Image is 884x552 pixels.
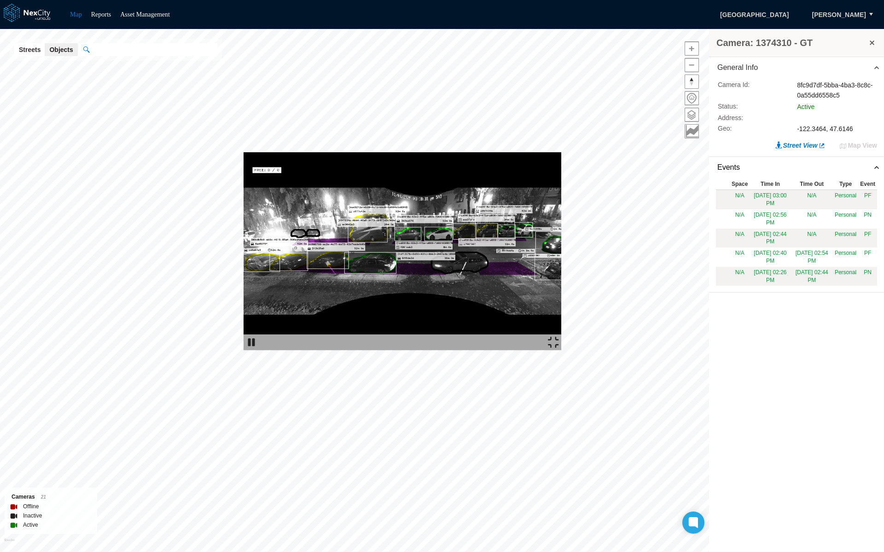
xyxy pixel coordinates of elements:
td: Personal [833,209,858,229]
td: PARKING NEAR [858,209,877,229]
img: play [246,337,257,348]
td: [DATE] 02:26 PM [750,267,791,286]
button: Zoom out [685,58,699,72]
th: Event [858,178,877,190]
td: N/A [730,190,750,209]
label: Offline [23,502,39,511]
button: Layers management [685,108,699,122]
td: N/A [730,267,750,286]
td: Personal [833,247,858,267]
div: -122.3464, 47.6146 [797,124,877,134]
button: Streets [14,43,45,56]
th: Type [833,178,858,190]
div: 8fc9d7df-5bba-4ba3-8c8c-0a55dd6558c5 [797,80,877,100]
td: [DATE] 02:40 PM [750,247,791,267]
th: Time In [750,178,791,190]
a: Reports [91,11,111,18]
span: Street View [783,141,817,150]
td: [DATE] 02:56 PM [750,209,791,229]
td: [DATE] 02:44 PM [791,267,833,286]
button: [PERSON_NAME] [803,7,876,23]
label: Geo : [718,124,783,134]
button: Key metrics [685,124,699,138]
button: Zoom in [685,41,699,56]
span: Reset bearing to north [685,75,698,88]
div: Cameras [12,492,90,502]
label: Camera Id : [718,80,783,100]
td: N/A [730,247,750,267]
label: Address : [718,113,783,122]
td: [DATE] 02:44 PM [750,229,791,248]
td: N/A [730,209,750,229]
td: [DATE] 03:00 PM [750,190,791,209]
span: [GEOGRAPHIC_DATA] [710,7,799,23]
button: Objects [45,43,77,56]
span: General Info [717,63,758,73]
span: Streets [19,45,41,54]
td: PARKING FAR [858,229,877,248]
td: Personal [833,190,858,209]
td: Personal [833,267,858,286]
img: video [244,152,561,350]
button: Home [685,91,699,105]
td: N/A [791,229,833,248]
span: [PERSON_NAME] [812,10,866,19]
span: Zoom in [685,42,698,55]
td: PARKING FAR [858,247,877,267]
span: Active [797,103,814,110]
label: Active [23,520,38,529]
h3: Camera: 1374310 - GT [716,36,867,49]
td: N/A [730,229,750,248]
a: Asset Management [120,11,170,18]
span: Objects [49,45,73,54]
td: N/A [791,209,833,229]
td: PARKING NEAR [858,267,877,286]
span: Zoom out [685,58,698,72]
span: Events [717,162,740,173]
td: N/A [791,190,833,209]
a: Map [70,11,82,18]
span: 21 [41,494,46,500]
th: Time Out [791,178,833,190]
td: Personal [833,229,858,248]
a: Street View [775,141,826,150]
label: Inactive [23,511,42,520]
a: Mapbox homepage [4,539,15,549]
td: [DATE] 02:54 PM [791,247,833,267]
img: expand [548,337,559,348]
th: Space [730,178,750,190]
label: Status : [718,102,783,112]
button: Reset bearing to north [685,75,699,89]
td: PARKING FAR [858,190,877,209]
